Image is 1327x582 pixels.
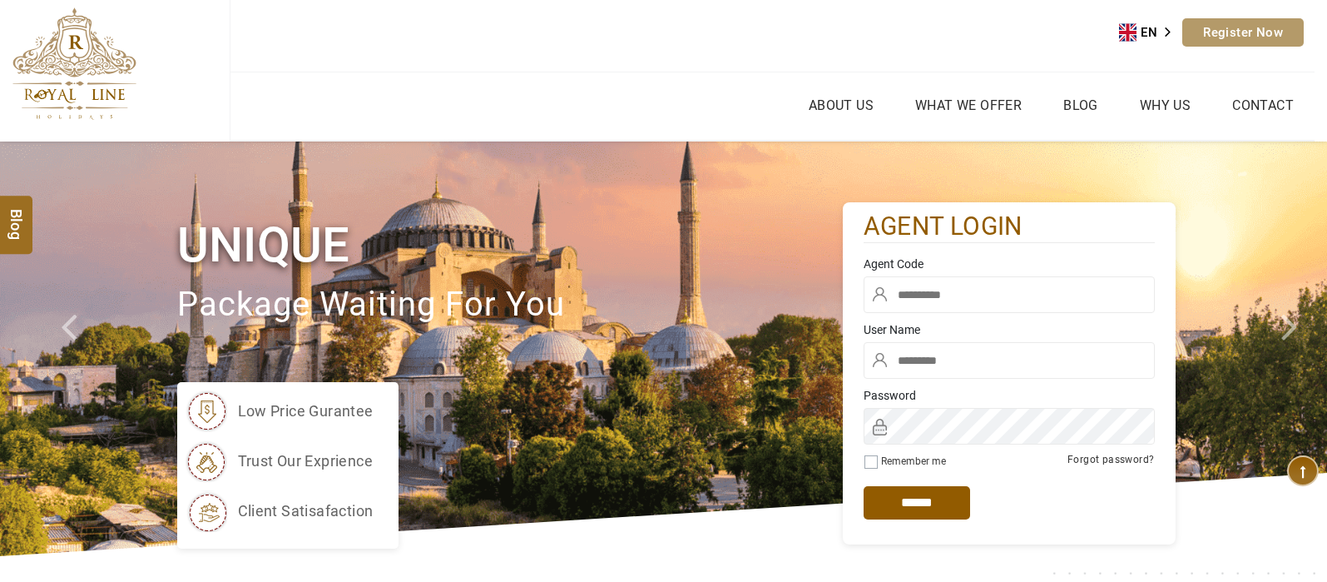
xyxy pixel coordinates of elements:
div: Language [1119,20,1182,45]
label: Agent Code [864,256,1155,272]
label: Remember me [881,455,946,467]
span: Blog [6,208,27,222]
a: Register Now [1182,18,1304,47]
a: What we Offer [911,93,1026,117]
aside: Language selected: English [1119,20,1182,45]
label: User Name [864,321,1155,338]
h2: agent login [864,211,1155,243]
a: Check next image [1260,142,1327,556]
a: Why Us [1136,93,1195,117]
a: EN [1119,20,1182,45]
li: client satisafaction [186,490,374,532]
a: Contact [1228,93,1298,117]
a: Forgot password? [1067,454,1154,465]
a: Blog [1059,93,1102,117]
h1: Unique [177,214,843,276]
p: package waiting for you [177,277,843,333]
a: About Us [805,93,878,117]
img: The Royal Line Holidays [12,7,136,120]
li: low price gurantee [186,390,374,432]
label: Password [864,387,1155,404]
li: trust our exprience [186,440,374,482]
a: Check next prev [40,142,106,556]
